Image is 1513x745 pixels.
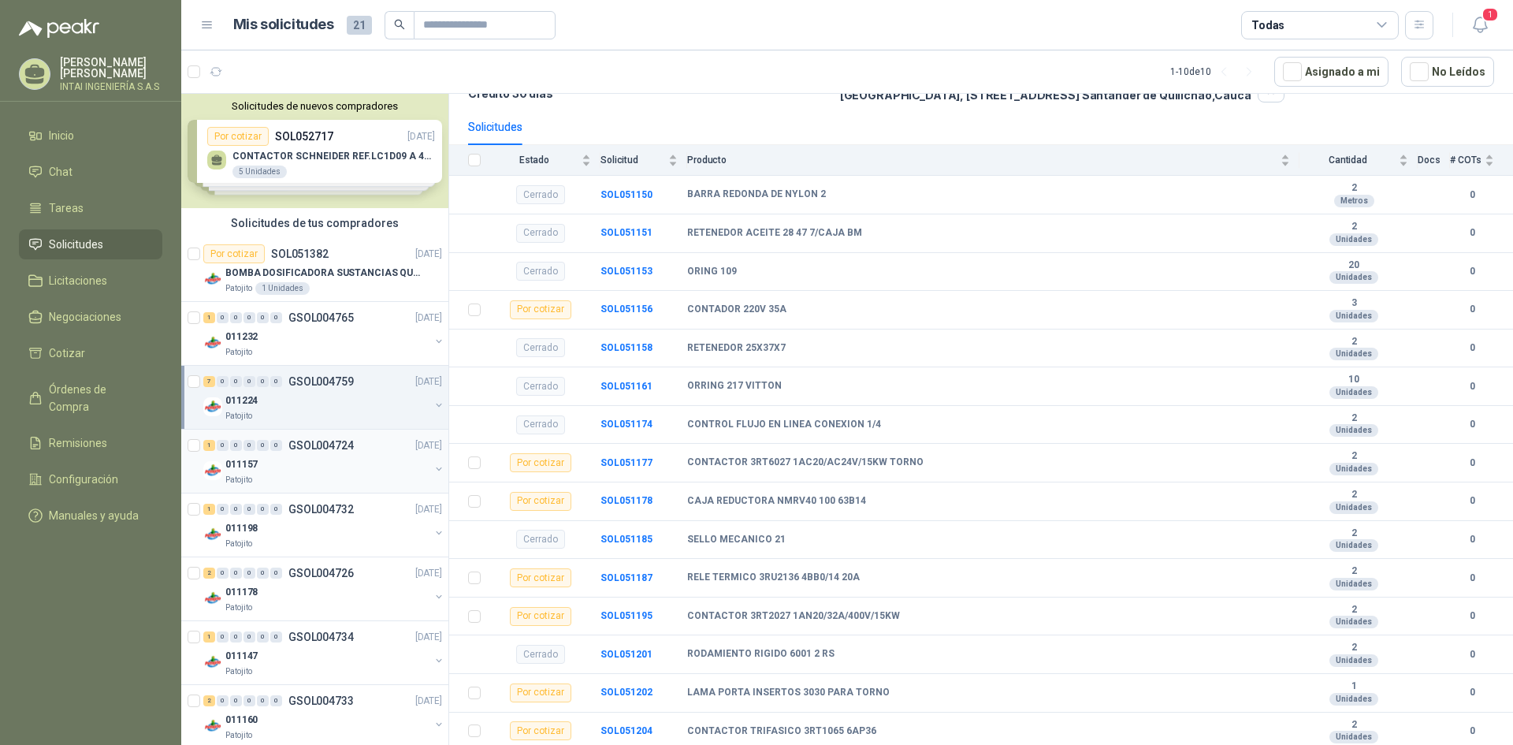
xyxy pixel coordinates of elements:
div: 0 [270,312,282,323]
b: 2 [1299,642,1408,654]
div: 0 [230,440,242,451]
b: 2 [1299,719,1408,732]
div: 1 [203,440,215,451]
div: Unidades [1329,731,1378,743]
b: 0 [1450,225,1494,240]
b: SOL051185 [600,534,652,545]
span: Configuración [49,471,118,488]
b: SOL051177 [600,457,652,468]
div: Unidades [1329,348,1378,360]
a: Por cotizarSOL051382[DATE] Company LogoBOMBA DOSIFICADORA SUSTANCIAS QUIMICASPatojito1 Unidades [181,238,448,302]
div: Por cotizar [510,300,571,319]
div: 0 [257,568,269,579]
a: SOL051151 [600,227,652,238]
img: Company Logo [203,270,222,289]
div: Unidades [1329,271,1378,284]
b: 0 [1450,685,1494,700]
b: 2 [1299,336,1408,348]
div: Solicitudes [468,118,522,136]
p: GSOL004765 [288,312,354,323]
div: Cerrado [516,530,565,549]
div: Por cotizar [510,721,571,740]
b: 0 [1450,341,1494,356]
span: search [394,19,405,30]
p: [GEOGRAPHIC_DATA], [STREET_ADDRESS] Santander de Quilichao , Cauca [840,88,1251,102]
b: 2 [1299,565,1408,578]
b: SELLO MECANICO 21 [687,534,786,546]
b: SOL051174 [600,419,652,430]
b: RETENEDOR ACEITE 28 47 7/CAJA BM [687,227,862,240]
div: 0 [257,376,269,387]
div: 0 [257,631,269,643]
div: Unidades [1329,616,1378,628]
div: 1 Unidades [255,282,310,295]
div: Por cotizar [203,244,265,263]
a: Cotizar [19,338,162,368]
div: 0 [270,631,282,643]
b: 2 [1299,221,1408,233]
b: 0 [1450,302,1494,317]
b: 0 [1450,417,1494,432]
div: 0 [230,631,242,643]
b: BARRA REDONDA DE NYLON 2 [687,188,826,201]
span: Solicitud [600,155,665,166]
div: 1 - 10 de 10 [1170,59,1262,84]
p: Patojito [225,538,252,550]
p: GSOL004726 [288,568,354,579]
b: 0 [1450,379,1494,394]
b: SOL051156 [600,304,652,315]
p: GSOL004734 [288,631,354,643]
b: 20 [1299,259,1408,272]
div: 1 [203,312,215,323]
p: SOL051382 [271,248,329,259]
th: # COTs [1450,145,1513,176]
b: CONTACTOR 3RT2027 1AN20/32A/400V/15KW [687,610,900,623]
b: RETENEDOR 25X37X7 [687,342,786,355]
div: 0 [243,631,255,643]
span: Chat [49,163,72,181]
p: GSOL004724 [288,440,354,451]
div: Cerrado [516,645,565,664]
a: SOL051202 [600,687,652,698]
div: 0 [217,695,229,706]
div: 0 [243,376,255,387]
button: Solicitudes de nuevos compradores [188,100,442,112]
div: Unidades [1329,386,1378,399]
p: GSOL004732 [288,504,354,515]
div: 1 [203,631,215,643]
p: [DATE] [415,502,442,517]
p: 011198 [225,521,258,536]
b: SOL051178 [600,495,652,506]
div: Unidades [1329,463,1378,475]
th: Solicitud [600,145,687,176]
a: SOL051158 [600,342,652,353]
div: 0 [230,376,242,387]
th: Estado [490,145,600,176]
div: 1 [203,504,215,515]
b: 10 [1299,374,1408,386]
div: 0 [270,440,282,451]
a: Tareas [19,193,162,223]
b: 2 [1299,412,1408,425]
div: Metros [1334,195,1374,207]
a: SOL051150 [600,189,652,200]
b: SOL051153 [600,266,652,277]
div: Por cotizar [510,568,571,587]
b: 0 [1450,609,1494,624]
a: 1 0 0 0 0 0 GSOL004734[DATE] Company Logo011147Patojito [203,628,445,678]
img: Company Logo [203,397,222,416]
b: SOL051187 [600,572,652,583]
th: Docs [1418,145,1450,176]
div: Por cotizar [510,492,571,511]
b: 0 [1450,188,1494,203]
p: Patojito [225,602,252,614]
p: Patojito [225,346,252,359]
b: 0 [1450,647,1494,662]
p: [DATE] [415,566,442,581]
div: Cerrado [516,338,565,357]
a: 2 0 0 0 0 0 GSOL004733[DATE] Company Logo011160Patojito [203,691,445,742]
div: 0 [257,312,269,323]
div: 0 [217,440,229,451]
